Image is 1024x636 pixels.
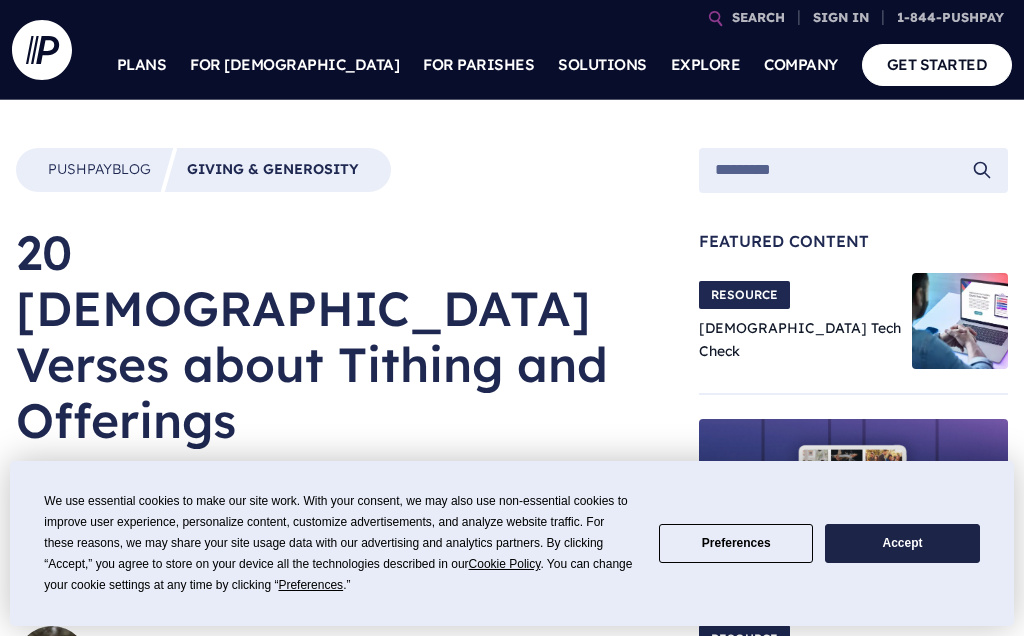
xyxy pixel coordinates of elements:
button: Preferences [659,524,813,563]
img: Church Tech Check Blog Hero Image [912,273,1008,369]
a: FOR PARISHES [423,30,534,100]
a: [DEMOGRAPHIC_DATA] Tech Check [699,319,901,360]
a: SOLUTIONS [558,30,647,100]
button: Accept [825,524,979,563]
a: Giving & Generosity [187,160,359,180]
div: We use essential cookies to make our site work. With your consent, we may also use non-essential ... [44,491,635,596]
h1: 20 [DEMOGRAPHIC_DATA] Verses about Tithing and Offerings [16,224,635,448]
a: COMPANY [764,30,838,100]
span: Pushpay [48,160,112,178]
span: Preferences [278,578,343,592]
span: Cookie Policy [469,557,541,571]
span: RESOURCE [699,281,790,309]
a: PLANS [117,30,167,100]
a: EXPLORE [671,30,741,100]
span: Featured Content [699,233,1008,249]
a: GET STARTED [862,44,1013,85]
a: FOR [DEMOGRAPHIC_DATA] [190,30,399,100]
a: PushpayBlog [48,160,151,180]
div: Cookie Consent Prompt [10,461,1014,626]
